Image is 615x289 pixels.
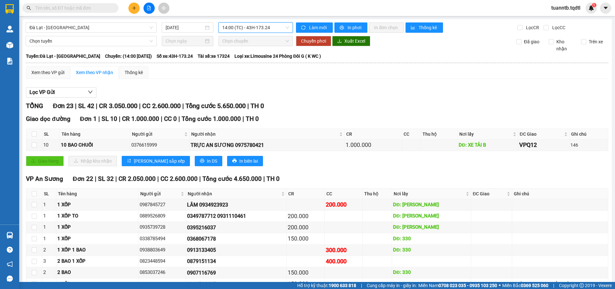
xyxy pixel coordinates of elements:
[164,115,177,123] span: CC 0
[42,129,60,140] th: SL
[234,53,321,60] span: Loại xe: Limousine 24 Phòng Đôi G ( K WC )
[242,115,244,123] span: |
[115,175,117,183] span: |
[586,38,605,45] span: Trên xe
[29,36,153,46] span: Chọn tuyến
[325,189,363,199] th: CC
[332,36,370,46] button: downloadXuất Excel
[57,269,137,276] div: 2 BAO
[142,102,181,110] span: CC 2.600.000
[31,69,64,76] div: Xem theo VP gửi
[139,102,141,110] span: |
[523,24,540,31] span: Lọc CR
[43,280,55,288] div: 1
[439,283,497,288] strong: 0708 023 035 - 0935 103 250
[227,156,263,166] button: printerIn biên lai
[27,6,31,10] span: search
[57,201,137,209] div: 1 XỐP
[246,115,259,123] span: TH 0
[187,235,285,243] div: 0368067178
[344,38,365,45] span: Xuất Excel
[140,201,185,209] div: 0987845727
[588,5,594,11] img: icon-new-feature
[26,102,43,110] span: TỔNG
[187,280,285,288] div: 0816564465
[5,4,14,14] img: logo-vxr
[570,129,608,140] th: Ghi chú
[247,102,249,110] span: |
[337,39,342,44] span: download
[393,212,470,220] div: DĐ: [PERSON_NAME]
[43,269,55,276] div: 2
[127,158,131,164] span: sort-ascending
[263,175,265,183] span: |
[131,141,188,149] div: 0376615999
[473,190,506,197] span: ĐC Giao
[140,258,185,265] div: 0823448594
[288,234,323,243] div: 150.000
[199,175,201,183] span: |
[56,189,138,199] th: Tên hàng
[592,3,596,7] sup: 1
[182,102,184,110] span: |
[250,102,264,110] span: TH 0
[78,102,94,110] span: SL 42
[288,268,323,277] div: 150.000
[143,3,155,14] button: file-add
[140,280,185,288] div: 0816564465
[6,26,13,32] img: warehouse-icon
[96,102,97,110] span: |
[521,38,542,45] span: Đã giao
[394,190,464,197] span: Nơi lấy
[182,115,241,123] span: Tổng cước 1.000.000
[296,22,333,33] button: syncLàm mới
[406,22,443,33] button: bar-chartThống kê
[73,175,93,183] span: Đơn 22
[402,129,421,140] th: CC
[140,235,185,243] div: 0338785494
[76,69,113,76] div: Xem theo VP nhận
[119,175,156,183] span: CR 2.050.000
[7,247,13,253] span: question-circle
[26,115,70,123] span: Giao dọc đường
[411,25,416,30] span: bar-chart
[57,258,137,265] div: 2 BAO 1 XỐP
[513,281,607,288] div: NHỜ GỌI SHIP NG GỬI TRẢ
[187,201,285,209] div: LÂM 0934923923
[202,175,262,183] span: Tổng cước 4.650.000
[122,156,190,166] button: sort-ascending[PERSON_NAME] sắp xếp
[6,232,13,239] img: warehouse-icon
[57,235,137,243] div: 1 XỐP
[570,141,607,149] div: 146
[499,284,501,287] span: ⚪️
[53,102,73,110] span: Đơn 23
[459,131,511,138] span: Nơi lấy
[361,282,362,289] span: |
[134,157,185,165] span: [PERSON_NAME] sắp xếp
[7,261,13,267] span: notification
[26,54,100,59] b: Tuyến: Đà Lạt - [GEOGRAPHIC_DATA]
[421,129,458,140] th: Thu hộ
[393,235,470,243] div: DĐ: 330
[512,189,608,199] th: Ghi chú
[309,24,328,31] span: Làm mới
[326,200,361,209] div: 200.000
[418,282,497,289] span: Miền Nam
[99,102,137,110] span: CR 3.050.000
[157,175,159,183] span: |
[98,115,100,123] span: |
[187,246,285,254] div: 0913133405
[195,156,222,166] button: printerIn DS
[593,3,595,7] span: 1
[521,283,548,288] strong: 0369 525 060
[200,158,204,164] span: printer
[334,22,367,33] button: printerIn phơi
[546,4,586,12] span: tuanntb.tqdtl
[502,282,548,289] span: Miền Bắc
[187,269,285,277] div: 0907116769
[26,175,63,183] span: VP An Sương
[297,282,356,289] span: Hỗ trợ kỹ thuật:
[61,141,129,149] div: 10 BAO CHUỐI
[188,190,280,197] span: Người nhận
